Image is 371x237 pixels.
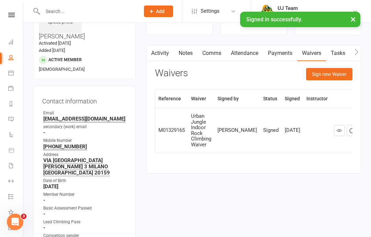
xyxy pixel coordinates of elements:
[191,113,211,147] div: Urban Jungle Indoor Rock Climbing Waiver
[7,214,23,230] iframe: Intercom live chat
[198,45,226,61] a: Comms
[226,45,263,61] a: Attendance
[155,90,188,108] th: Reference
[278,11,352,18] div: Urban Jungle Indoor Rock Climbing
[144,5,173,17] button: Add
[43,178,126,184] div: Date of Birth
[263,45,297,61] a: Payments
[146,45,174,61] a: Activity
[246,16,302,23] span: Signed in successfully.
[217,127,257,133] div: [PERSON_NAME]
[156,9,165,14] span: Add
[43,137,126,144] div: Mobile Number
[155,68,188,79] h3: Waivers
[43,151,126,158] div: Address
[39,48,65,53] time: Added [DATE]
[201,3,220,19] span: Settings
[306,68,352,80] button: Sign new Waiver
[158,127,185,133] div: M01329165
[43,110,126,116] div: Email
[347,12,359,26] button: ×
[303,90,331,108] th: Instructor
[263,127,279,133] div: Signed
[188,90,214,108] th: Waiver
[278,5,352,11] div: UJ Team
[285,127,300,133] div: [DATE]
[260,90,282,108] th: Status
[8,35,24,50] a: Dashboard
[8,50,24,66] a: People
[41,7,135,16] input: Search...
[282,90,303,108] th: Signed
[43,211,126,217] strong: -
[43,191,126,198] div: Member Number
[48,57,82,62] span: Active member
[214,90,260,108] th: Signed by
[43,197,126,203] strong: -
[8,143,24,159] a: Product Sales
[8,97,24,112] a: Reports
[39,67,85,72] span: [DEMOGRAPHIC_DATA]
[43,129,126,136] strong: -
[39,41,71,46] time: Activated [DATE]
[43,219,126,225] div: Lead Climbing Pass
[43,124,126,130] div: secondary (work) email
[43,205,126,212] div: Basic Assessment Passed
[43,225,126,231] strong: -
[8,66,24,81] a: Calendar
[43,183,126,190] strong: [DATE]
[297,45,326,61] a: Waivers
[8,205,24,221] a: What's New
[21,214,26,219] span: 3
[42,95,126,105] h3: Contact information
[326,45,350,61] a: Tasks
[174,45,198,61] a: Notes
[260,4,274,18] img: thumb_image1578111135.png
[8,81,24,97] a: Payments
